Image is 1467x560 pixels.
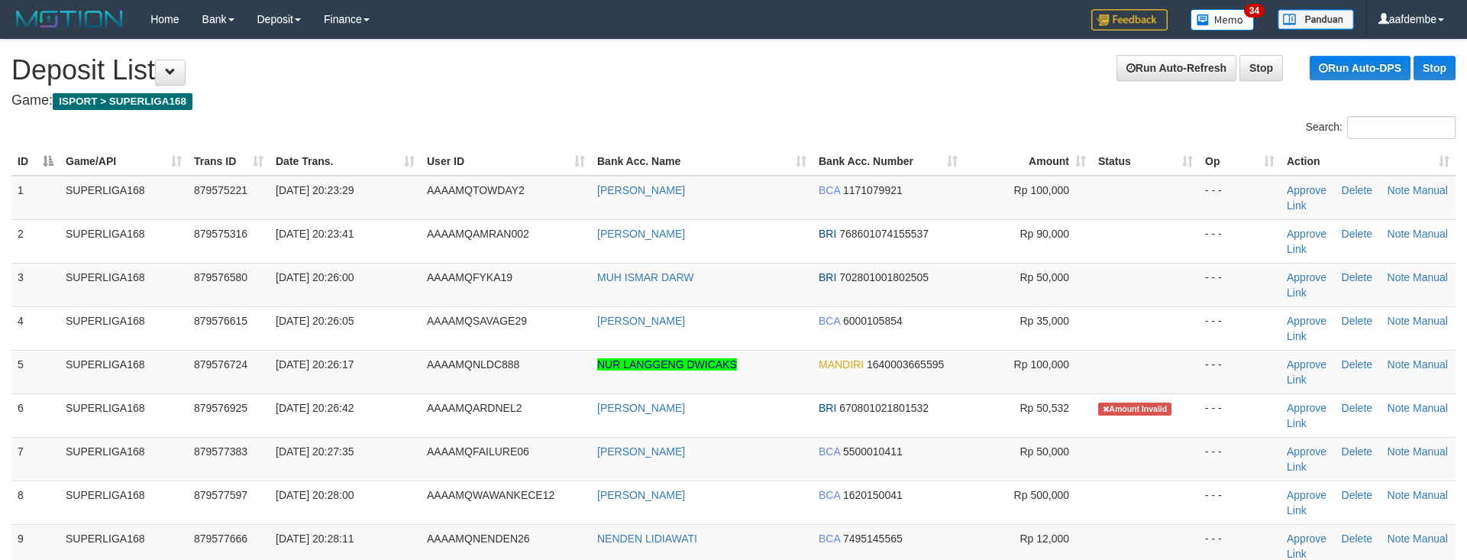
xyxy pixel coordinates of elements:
[1347,116,1456,139] input: Search:
[1014,489,1069,501] span: Rp 500,000
[1388,445,1410,458] a: Note
[11,437,60,481] td: 7
[276,445,354,458] span: [DATE] 20:27:35
[11,219,60,263] td: 2
[1091,9,1168,31] img: Feedback.jpg
[11,481,60,524] td: 8
[1287,445,1326,458] a: Approve
[1014,184,1069,196] span: Rp 100,000
[1244,4,1265,18] span: 34
[11,93,1456,108] h4: Game:
[1098,403,1171,416] span: Amount is not matched
[1414,56,1456,80] a: Stop
[1092,147,1199,176] th: Status: activate to sort column ascending
[597,271,694,283] a: MUH ISMAR DARW
[819,315,840,327] span: BCA
[60,263,188,306] td: SUPERLIGA168
[1116,55,1236,81] a: Run Auto-Refresh
[1287,402,1448,429] a: Manual Link
[1388,184,1410,196] a: Note
[1199,306,1281,350] td: - - -
[427,315,527,327] span: AAAAMQSAVAGE29
[427,358,519,371] span: AAAAMQNLDC888
[819,445,840,458] span: BCA
[427,489,554,501] span: AAAAMQWAWANKECE12
[1287,184,1326,196] a: Approve
[1287,489,1448,516] a: Manual Link
[843,184,903,196] span: Copy 1171079921 to clipboard
[194,402,247,414] span: 879576925
[60,147,188,176] th: Game/API: activate to sort column ascending
[1287,532,1326,545] a: Approve
[188,147,270,176] th: Trans ID: activate to sort column ascending
[194,184,247,196] span: 879575221
[270,147,421,176] th: Date Trans.: activate to sort column ascending
[597,184,685,196] a: [PERSON_NAME]
[1199,263,1281,306] td: - - -
[1014,358,1069,371] span: Rp 100,000
[276,228,354,240] span: [DATE] 20:23:41
[60,350,188,393] td: SUPERLIGA168
[276,402,354,414] span: [DATE] 20:26:42
[427,184,525,196] span: AAAAMQTOWDAY2
[1342,228,1372,240] a: Delete
[194,315,247,327] span: 879576615
[1342,532,1372,545] a: Delete
[53,93,192,110] span: ISPORT > SUPERLIGA168
[819,532,840,545] span: BCA
[1287,445,1448,473] a: Manual Link
[1287,184,1448,212] a: Manual Link
[1388,271,1410,283] a: Note
[597,445,685,458] a: [PERSON_NAME]
[843,315,903,327] span: Copy 6000105854 to clipboard
[1239,55,1283,81] a: Stop
[1310,56,1410,80] a: Run Auto-DPS
[276,358,354,371] span: [DATE] 20:26:17
[194,271,247,283] span: 879576580
[1019,271,1069,283] span: Rp 50,000
[843,532,903,545] span: Copy 7495145565 to clipboard
[276,532,354,545] span: [DATE] 20:28:11
[60,481,188,524] td: SUPERLIGA168
[1287,489,1326,501] a: Approve
[60,393,188,437] td: SUPERLIGA168
[11,350,60,393] td: 5
[60,437,188,481] td: SUPERLIGA168
[597,315,685,327] a: [PERSON_NAME]
[427,271,512,283] span: AAAAMQFYKA19
[11,306,60,350] td: 4
[1019,532,1069,545] span: Rp 12,000
[60,306,188,350] td: SUPERLIGA168
[11,263,60,306] td: 3
[1287,315,1448,342] a: Manual Link
[427,445,529,458] span: AAAAMQFAILURE06
[591,147,813,176] th: Bank Acc. Name: activate to sort column ascending
[1199,437,1281,481] td: - - -
[1199,147,1281,176] th: Op: activate to sort column ascending
[276,489,354,501] span: [DATE] 20:28:00
[1199,176,1281,220] td: - - -
[839,271,929,283] span: Copy 702801001802505 to clipboard
[11,393,60,437] td: 6
[843,489,903,501] span: Copy 1620150041 to clipboard
[1342,402,1372,414] a: Delete
[597,402,685,414] a: [PERSON_NAME]
[1342,184,1372,196] a: Delete
[1191,9,1255,31] img: Button%20Memo.svg
[1281,147,1456,176] th: Action: activate to sort column ascending
[11,147,60,176] th: ID: activate to sort column descending
[1388,532,1410,545] a: Note
[421,147,591,176] th: User ID: activate to sort column ascending
[1342,445,1372,458] a: Delete
[194,445,247,458] span: 879577383
[1388,228,1410,240] a: Note
[813,147,964,176] th: Bank Acc. Number: activate to sort column ascending
[1388,315,1410,327] a: Note
[276,315,354,327] span: [DATE] 20:26:05
[60,219,188,263] td: SUPERLIGA168
[839,228,929,240] span: Copy 768601074155537 to clipboard
[276,271,354,283] span: [DATE] 20:26:00
[194,358,247,371] span: 879576724
[194,532,247,545] span: 879577666
[1287,358,1326,371] a: Approve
